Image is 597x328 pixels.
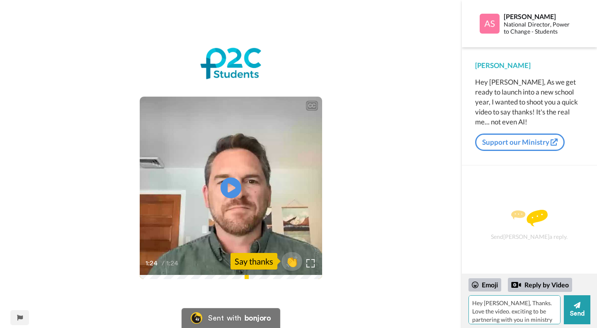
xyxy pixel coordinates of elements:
[146,258,160,268] span: 1:24
[480,14,500,34] img: Profile Image
[504,21,575,35] div: National Director, Power to Change - Students
[508,278,572,292] div: Reply by Video
[162,258,165,268] span: /
[473,180,586,270] div: Send [PERSON_NAME] a reply.
[182,308,280,328] a: Bonjoro LogoSent withbonjoro
[208,314,241,322] div: Sent with
[245,314,271,322] div: bonjoro
[475,134,565,151] a: Support our Ministry
[468,278,501,292] div: Emoji
[468,295,561,324] textarea: Hey [PERSON_NAME], Thanks. Love the video. exciting to be partnering with you in ministry and lif...
[282,252,302,271] button: 👏
[306,259,315,267] img: Full screen
[475,77,584,127] div: Hey [PERSON_NAME], As we get ready to launch into a new school year, I wanted to shoot you a quic...
[231,253,277,270] div: Say thanks
[166,258,181,268] span: 1:24
[504,12,575,20] div: [PERSON_NAME]
[199,47,262,80] img: 89fcd9ea-eb66-4682-a4e9-d43e362c3116
[282,255,302,268] span: 👏
[511,210,548,226] img: message.svg
[307,102,317,110] div: CC
[191,312,202,324] img: Bonjoro Logo
[475,61,584,70] div: [PERSON_NAME]
[564,295,590,324] button: Send
[511,280,521,290] div: Reply by Video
